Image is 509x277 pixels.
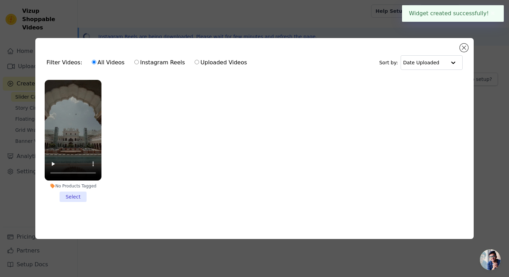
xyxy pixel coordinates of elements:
button: Close [489,9,497,18]
div: No Products Tagged [45,183,101,189]
button: Close modal [460,44,468,52]
div: Open chat [480,249,501,270]
div: Sort by: [379,55,463,70]
label: Uploaded Videos [194,58,247,67]
label: All Videos [91,58,125,67]
div: Filter Videos: [46,55,251,71]
label: Instagram Reels [134,58,185,67]
div: Widget created successfully! [402,5,504,22]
